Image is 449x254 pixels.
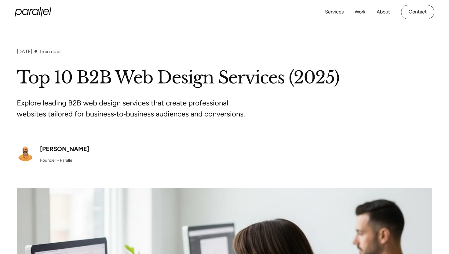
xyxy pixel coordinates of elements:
div: min read [39,49,60,54]
p: Explore leading B2B web design services that create professional websites tailored for business‑t... [17,98,246,120]
div: [PERSON_NAME] [40,144,89,153]
h1: Top 10 B2B Web Design Services (2025) [17,67,432,89]
a: Work [355,8,366,17]
a: Services [325,8,344,17]
span: 1 [39,49,42,54]
div: [DATE] [17,49,32,54]
a: [PERSON_NAME]Founder - Parallel [17,144,89,164]
a: home [15,7,51,17]
a: About [377,8,390,17]
img: Robin Dhanwani [17,144,34,161]
a: Contact [401,5,434,19]
div: Founder - Parallel [40,157,73,164]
